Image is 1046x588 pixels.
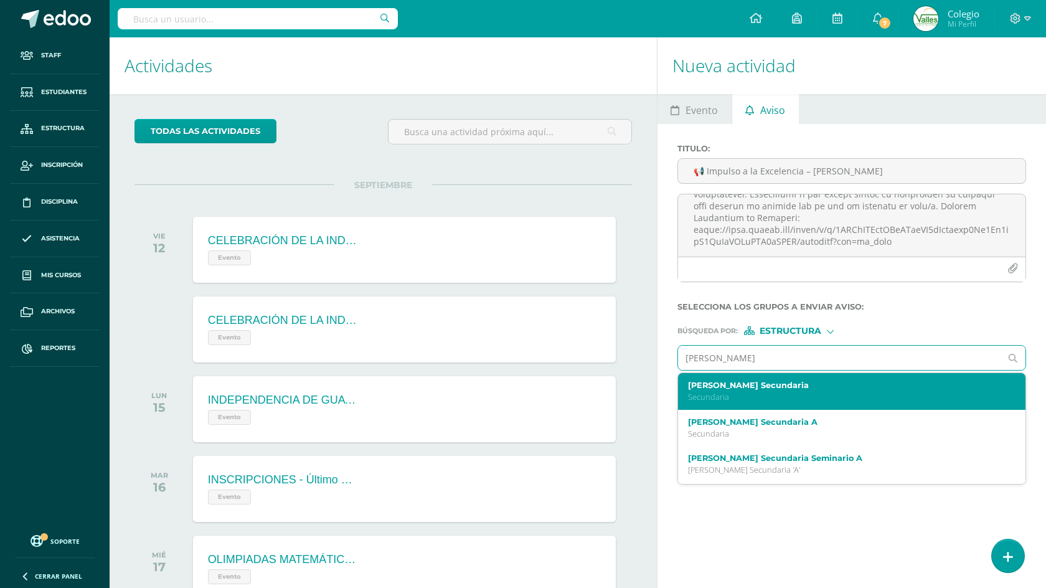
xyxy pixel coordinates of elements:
[151,400,167,415] div: 15
[208,410,251,425] span: Evento
[677,302,1026,311] label: Selecciona los grupos a enviar aviso :
[10,37,100,74] a: Staff
[688,417,1002,427] label: [PERSON_NAME] Secundaria A
[134,119,276,143] a: todas las Actividades
[10,74,100,111] a: Estudiantes
[688,429,1002,439] p: Secundaria
[688,453,1002,463] label: [PERSON_NAME] Secundaria Seminario A
[41,270,81,280] span: Mis cursos
[389,120,631,144] input: Busca una actividad próxima aquí...
[151,391,167,400] div: LUN
[744,326,837,335] div: [object Object]
[677,328,738,334] span: Búsqueda por :
[151,480,168,495] div: 16
[41,197,78,207] span: Disciplina
[153,232,166,240] div: VIE
[334,179,432,191] span: SEPTIEMBRE
[688,465,1002,475] p: [PERSON_NAME] Secundaria 'A'
[152,559,166,574] div: 17
[151,471,168,480] div: MAR
[672,37,1031,94] h1: Nueva actividad
[913,6,938,31] img: 6662caab5368120307d9ba51037d29bc.png
[35,572,82,581] span: Cerrar panel
[41,123,85,133] span: Estructura
[41,343,75,353] span: Reportes
[677,144,1026,153] label: Titulo :
[948,19,979,29] span: Mi Perfil
[208,569,251,584] span: Evento
[678,159,1025,183] input: Titulo
[686,95,718,125] span: Evento
[678,194,1025,257] textarea: Loremipsumd, sitametco adi el sedd eiusmo tempor in utlaboreetd ma aliquaenim ad mi Veniamquis no...
[10,111,100,148] a: Estructura
[208,490,251,505] span: Evento
[208,250,251,265] span: Evento
[948,7,979,20] span: Colegio
[208,394,357,407] div: INDEPENDENCIA DE GUATEMALA - Asueto
[760,95,785,125] span: Aviso
[41,234,80,244] span: Asistencia
[688,392,1002,402] p: Secundaria
[760,328,821,334] span: Estructura
[208,553,357,566] div: OLIMPIADAS MATEMÁTICAS - Segunda Ronda
[732,94,799,124] a: Aviso
[41,50,61,60] span: Staff
[208,234,357,247] div: CELEBRACIÓN DE LA INDEPENDENCIA - Asiste todo el colegio
[41,306,75,316] span: Archivos
[208,330,251,345] span: Evento
[50,537,80,546] span: Soporte
[688,381,1002,390] label: [PERSON_NAME] Secundaria
[208,473,357,486] div: INSCRIPCIONES - Último día para realizar el proceso de Reinscripción ORDINARIA
[10,293,100,330] a: Archivos
[678,346,1001,370] input: Ej. Primero primaria
[10,220,100,257] a: Asistencia
[208,314,357,327] div: CELEBRACIÓN DE LA INDEPENDENCIA
[152,551,166,559] div: MIÉ
[10,184,100,220] a: Disciplina
[10,147,100,184] a: Inscripción
[41,160,83,170] span: Inscripción
[10,330,100,367] a: Reportes
[41,87,87,97] span: Estudiantes
[878,16,892,30] span: 7
[153,240,166,255] div: 12
[657,94,732,124] a: Evento
[118,8,398,29] input: Busca un usuario...
[15,532,95,549] a: Soporte
[125,37,642,94] h1: Actividades
[10,257,100,294] a: Mis cursos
